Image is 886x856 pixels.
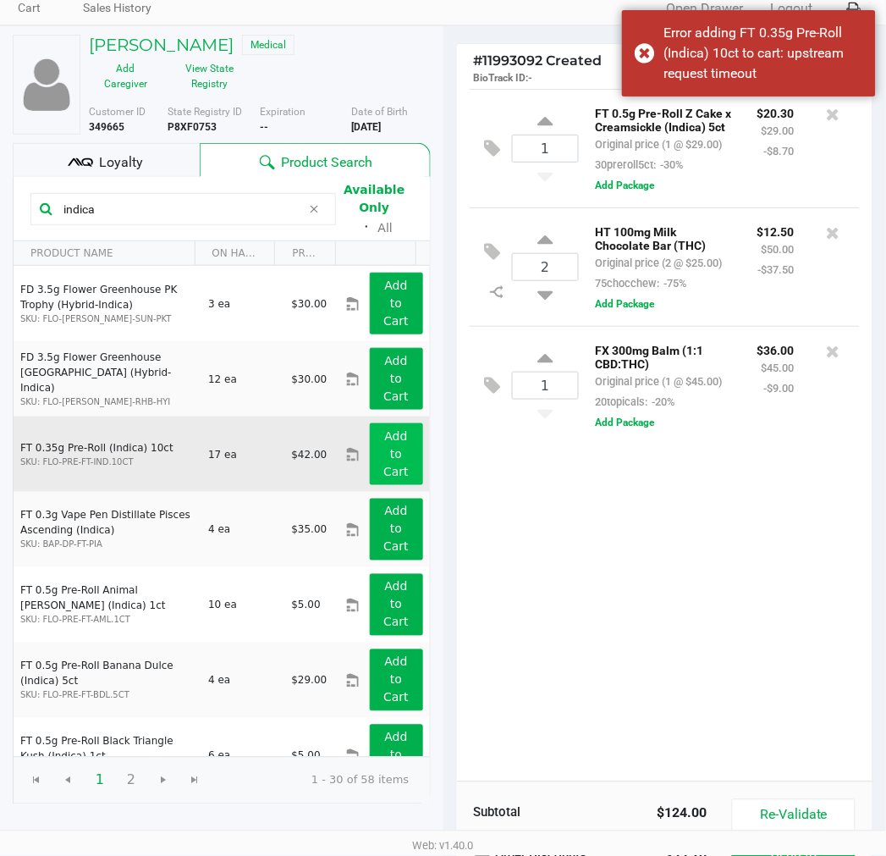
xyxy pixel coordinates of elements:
[201,417,283,492] td: 17 ea
[757,340,795,357] p: $36.00
[84,765,116,797] span: Page 1
[596,257,723,269] small: Original price (2 @ $25.00)
[162,55,247,97] button: View State Registry
[370,273,423,334] button: Add to Cart
[383,731,409,780] app-button-loader: Add to Cart
[291,449,327,461] span: $42.00
[52,765,84,797] span: Go to the previous page
[758,263,795,276] small: -$37.50
[291,298,327,310] span: $30.00
[14,643,201,718] td: FT 0.5g Pre-Roll Banana Dulce (Indica) 5ct
[14,266,201,341] td: FD 3.5g Flower Greenhouse PK Trophy (Hybrid-Indica)
[383,655,409,704] app-button-loader: Add to Cart
[757,102,795,120] p: $20.30
[147,765,179,797] span: Go to the next page
[168,106,242,118] span: State Registry ID
[657,158,684,171] span: -30%
[57,196,301,222] input: Scan or Search Products to Begin
[370,725,423,787] button: Add to Cart
[195,241,275,266] th: ON HAND
[732,799,855,831] button: Re-Validate
[20,312,194,325] p: SKU: FLO-[PERSON_NAME]-SUN-PKT
[596,375,723,388] small: Original price (1 @ $45.00)
[762,243,795,256] small: $50.00
[14,718,201,793] td: FT 0.5g Pre-Roll Black Triangle Kush (Indica) 1ct
[179,765,211,797] span: Go to the last page
[370,423,423,485] button: Add to Cart
[89,35,234,55] h5: [PERSON_NAME]
[351,106,408,118] span: Date of Birth
[762,362,795,374] small: $45.00
[224,772,410,789] kendo-pager-info: 1 - 30 of 58 items
[370,348,423,410] button: Add to Cart
[282,152,373,173] span: Product Search
[20,395,194,408] p: SKU: FLO-[PERSON_NAME]-RHB-HYI
[14,341,201,417] td: FD 3.5g Flower Greenhouse [GEOGRAPHIC_DATA] (Hybrid-Indica)
[14,241,430,757] div: Data table
[383,354,409,403] app-button-loader: Add to Cart
[201,567,283,643] td: 10 ea
[383,580,409,629] app-button-loader: Add to Cart
[351,121,381,133] b: [DATE]
[356,219,378,235] span: ᛫
[20,538,194,551] p: SKU: BAP-DP-FT-PIA
[383,429,409,478] app-button-loader: Add to Cart
[474,52,603,69] span: 11993092 Created
[383,505,409,554] app-button-loader: Add to Cart
[14,492,201,567] td: FT 0.3g Vape Pen Distillate Pisces Ascending (Indica)
[764,145,795,157] small: -$8.70
[242,35,294,55] span: Medical
[157,774,170,787] span: Go to the next page
[89,106,146,118] span: Customer ID
[596,158,684,171] small: 30preroll5ct:
[30,774,43,787] span: Go to the first page
[14,417,201,492] td: FT 0.35g Pre-Roll (Indica) 10ct
[20,689,194,702] p: SKU: FLO-PRE-FT-BDL.5CT
[20,614,194,627] p: SKU: FLO-PRE-FT-AML.1CT
[291,750,320,762] span: $5.00
[188,774,201,787] span: Go to the last page
[596,221,732,252] p: HT 100mg Milk Chocolate Bar (THC)
[370,649,423,711] button: Add to Cart
[201,341,283,417] td: 12 ea
[413,840,474,853] span: Web: v1.40.0
[260,121,268,133] b: --
[660,277,687,290] span: -75%
[764,382,795,395] small: -$9.00
[291,675,327,687] span: $29.00
[762,124,795,137] small: $29.00
[201,266,283,341] td: 3 ea
[596,178,655,193] button: Add Package
[201,643,283,718] td: 4 ea
[14,241,195,266] th: PRODUCT NAME
[370,574,423,636] button: Add to Cart
[20,765,52,797] span: Go to the first page
[168,121,217,133] b: P8XF0753
[596,395,675,408] small: 20topicals:
[596,138,723,151] small: Original price (1 @ $29.00)
[603,804,707,824] div: $124.00
[291,373,327,385] span: $30.00
[757,221,795,239] p: $12.50
[20,456,194,468] p: SKU: FLO-PRE-FT-IND.10CT
[474,72,529,84] span: BioTrack ID:
[61,774,74,787] span: Go to the previous page
[596,340,732,371] p: FX 300mg Balm (1:1 CBD:THC)
[596,102,732,134] p: FT 0.5g Pre-Roll Z Cake x Creamsickle (Indica) 5ct
[529,72,533,84] span: -
[383,279,409,328] app-button-loader: Add to Cart
[99,152,143,173] span: Loyalty
[596,277,687,290] small: 75chocchew:
[201,718,283,793] td: 6 ea
[115,765,147,797] span: Page 2
[596,296,655,312] button: Add Package
[291,599,320,611] span: $5.00
[89,55,162,97] button: Add Caregiver
[474,52,483,69] span: #
[260,106,306,118] span: Expiration
[482,281,512,303] inline-svg: Split item qty to new line
[370,499,423,561] button: Add to Cart
[664,23,863,84] div: Error adding FT 0.35g Pre-Roll (Indica) 10ct to cart: upstream request timeout
[291,524,327,536] span: $35.00
[201,492,283,567] td: 4 ea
